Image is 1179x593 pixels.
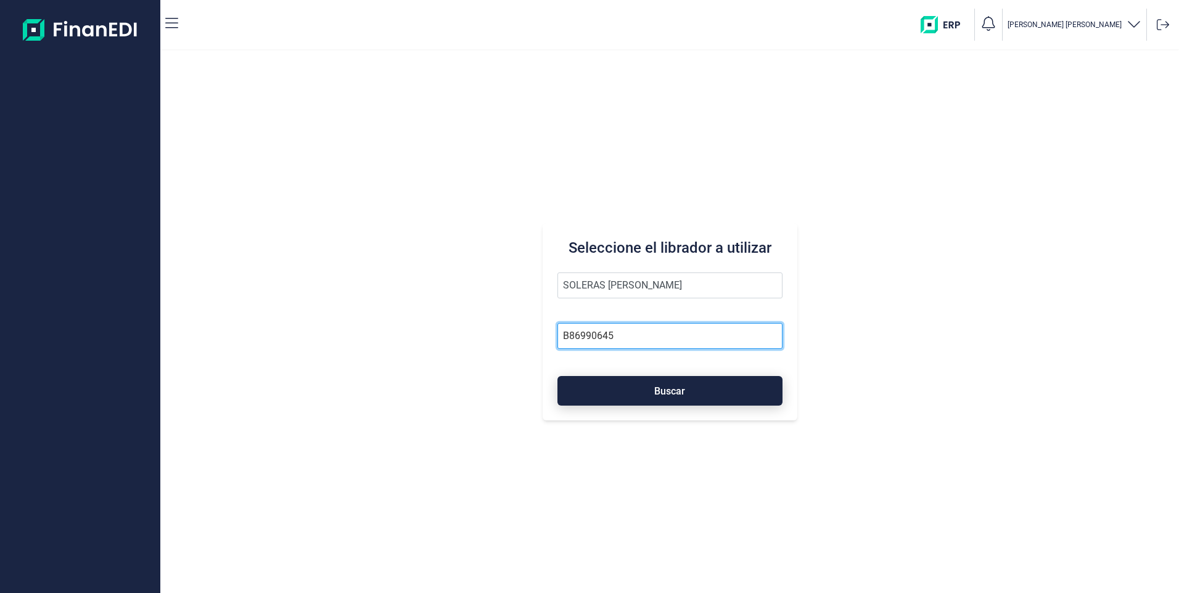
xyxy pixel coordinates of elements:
[921,16,969,33] img: erp
[1008,16,1141,34] button: [PERSON_NAME] [PERSON_NAME]
[557,376,783,406] button: Buscar
[557,238,783,258] h3: Seleccione el librador a utilizar
[557,323,783,349] input: Busque por NIF
[654,386,685,396] span: Buscar
[557,272,783,298] input: Seleccione la razón social
[1008,20,1122,30] p: [PERSON_NAME] [PERSON_NAME]
[23,10,138,49] img: Logo de aplicación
